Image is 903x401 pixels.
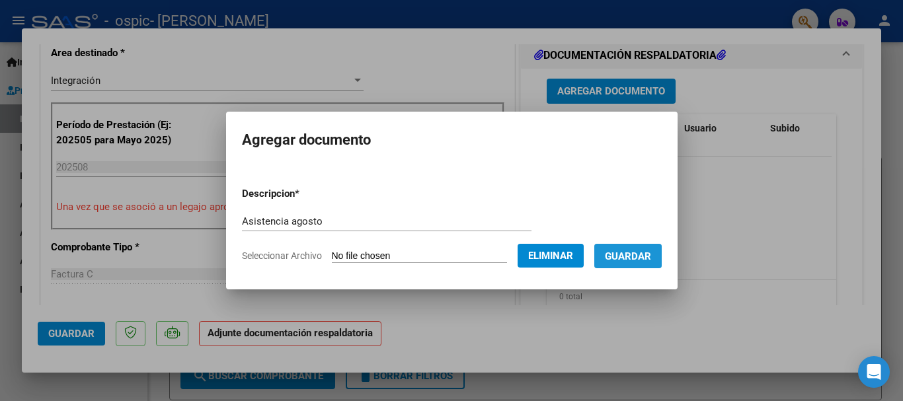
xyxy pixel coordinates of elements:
[528,250,573,262] span: Eliminar
[594,244,662,268] button: Guardar
[518,244,584,268] button: Eliminar
[242,250,322,261] span: Seleccionar Archivo
[605,250,651,262] span: Guardar
[242,128,662,153] h2: Agregar documento
[242,186,368,201] p: Descripcion
[858,356,890,388] div: Open Intercom Messenger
